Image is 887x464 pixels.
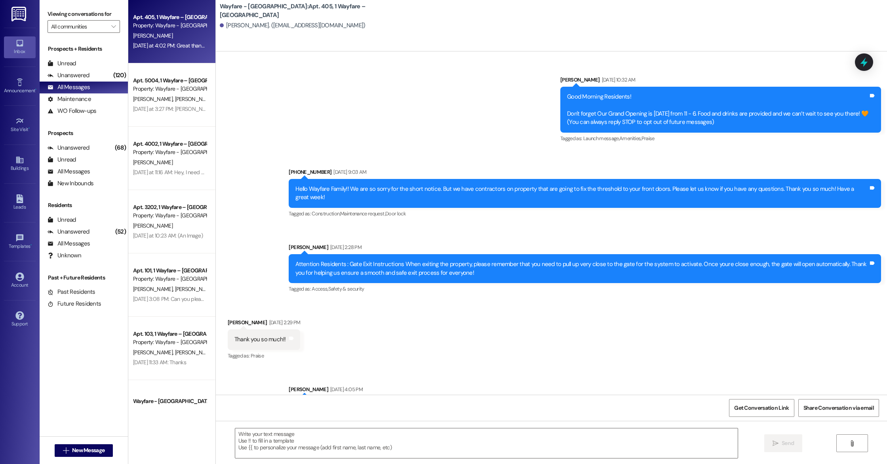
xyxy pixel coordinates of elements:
[289,243,881,254] div: [PERSON_NAME]
[4,36,36,58] a: Inbox
[133,140,206,148] div: Apt. 4002, 1 Wayfare – [GEOGRAPHIC_DATA]
[133,338,206,346] div: Property: Wayfare - [GEOGRAPHIC_DATA]
[133,148,206,156] div: Property: Wayfare - [GEOGRAPHIC_DATA]
[40,201,128,209] div: Residents
[583,135,619,142] span: Launch message ,
[133,275,206,283] div: Property: Wayfare - [GEOGRAPHIC_DATA]
[133,408,173,415] span: [PERSON_NAME]
[619,135,641,142] span: Amenities ,
[4,270,36,291] a: Account
[328,243,362,251] div: [DATE] 2:28 PM
[133,211,206,220] div: Property: Wayfare - [GEOGRAPHIC_DATA]
[30,242,32,248] span: •
[48,300,101,308] div: Future Residents
[63,447,69,454] i: 
[289,168,881,179] div: [PHONE_NUMBER]
[133,76,206,85] div: Apt. 5004, 1 Wayfare – [GEOGRAPHIC_DATA]
[48,216,76,224] div: Unread
[331,168,366,176] div: [DATE] 9:03 AM
[48,179,93,188] div: New Inbounds
[175,285,214,293] span: [PERSON_NAME]
[641,135,655,142] span: Praise
[133,349,175,356] span: [PERSON_NAME]
[113,226,128,238] div: (52)
[133,42,376,49] div: [DATE] at 4:02 PM: Great thanks! The closed sign was up earlier. Hence my question. Have a great ...
[48,8,120,20] label: Viewing conversations for
[228,350,300,361] div: Tagged as:
[48,107,96,115] div: WO Follow-ups
[48,251,81,260] div: Unknown
[734,404,789,412] span: Get Conversation Link
[48,144,89,152] div: Unanswered
[289,385,881,396] div: [PERSON_NAME]
[51,20,107,33] input: All communities
[4,309,36,330] a: Support
[289,208,881,219] div: Tagged as:
[11,7,28,21] img: ResiDesk Logo
[267,318,301,327] div: [DATE] 2:29 PM
[234,335,286,344] div: Thank you so much!!
[312,210,340,217] span: Construction ,
[48,167,90,176] div: All Messages
[48,83,90,91] div: All Messages
[328,385,363,394] div: [DATE] 4:05 PM
[312,285,328,292] span: Access ,
[133,397,206,405] div: Wayfare - [GEOGRAPHIC_DATA]
[175,95,214,103] span: [PERSON_NAME]
[295,260,868,277] div: Attention Residents : Gate Exit Instructions When exiting the property, please remember that you ...
[4,231,36,253] a: Templates •
[220,2,378,19] b: Wayfare - [GEOGRAPHIC_DATA]: Apt. 405, 1 Wayfare – [GEOGRAPHIC_DATA]
[133,21,206,30] div: Property: Wayfare - [GEOGRAPHIC_DATA]
[4,192,36,213] a: Leads
[133,359,186,366] div: [DATE] 11:33 AM: Thanks
[773,440,779,447] i: 
[40,129,128,137] div: Prospects
[385,210,406,217] span: Door lock
[133,85,206,93] div: Property: Wayfare - [GEOGRAPHIC_DATA]
[133,13,206,21] div: Apt. 405, 1 Wayfare – [GEOGRAPHIC_DATA]
[133,169,415,176] div: [DATE] at 11:16 AM: Hey, I need your signature for your renewal lease! I just sent another link t...
[48,288,95,296] div: Past Residents
[4,114,36,136] a: Site Visit •
[228,318,300,329] div: [PERSON_NAME]
[35,87,36,92] span: •
[4,153,36,175] a: Buildings
[133,32,173,39] span: [PERSON_NAME]
[251,352,264,359] span: Praise
[133,330,206,338] div: Apt. 103, 1 Wayfare – [GEOGRAPHIC_DATA]
[113,142,128,154] div: (68)
[328,285,364,292] span: Safety & security
[111,23,116,30] i: 
[48,156,76,164] div: Unread
[29,126,30,131] span: •
[111,69,128,82] div: (120)
[133,203,206,211] div: Apt. 3202, 1 Wayfare – [GEOGRAPHIC_DATA]
[782,439,794,447] span: Send
[40,274,128,282] div: Past + Future Residents
[295,185,868,202] div: Hello Wayfare Family!! We are so sorry for the short notice. But we have contractors on property ...
[40,45,128,53] div: Prospects + Residents
[729,399,794,417] button: Get Conversation Link
[48,228,89,236] div: Unanswered
[764,434,803,452] button: Send
[48,240,90,248] div: All Messages
[798,399,879,417] button: Share Conversation via email
[220,21,365,30] div: [PERSON_NAME]. ([EMAIL_ADDRESS][DOMAIN_NAME])
[600,76,636,84] div: [DATE] 10:32 AM
[133,159,173,166] span: [PERSON_NAME]
[133,295,290,302] div: [DATE] 3:08 PM: Can you please tell me what time our sprinklers run?
[133,95,175,103] span: [PERSON_NAME]
[72,446,105,454] span: New Message
[133,285,175,293] span: [PERSON_NAME]
[289,283,881,295] div: Tagged as:
[133,232,203,239] div: [DATE] at 10:23 AM: (An Image)
[560,133,881,144] div: Tagged as:
[48,95,91,103] div: Maintenance
[48,71,89,80] div: Unanswered
[175,349,214,356] span: [PERSON_NAME]
[560,76,881,87] div: [PERSON_NAME]
[849,440,855,447] i: 
[340,210,385,217] span: Maintenance request ,
[803,404,874,412] span: Share Conversation via email
[133,105,427,112] div: [DATE] at 3:27 PM: [PERSON_NAME] my wife can't log in to sign. She requests a new password, gets ...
